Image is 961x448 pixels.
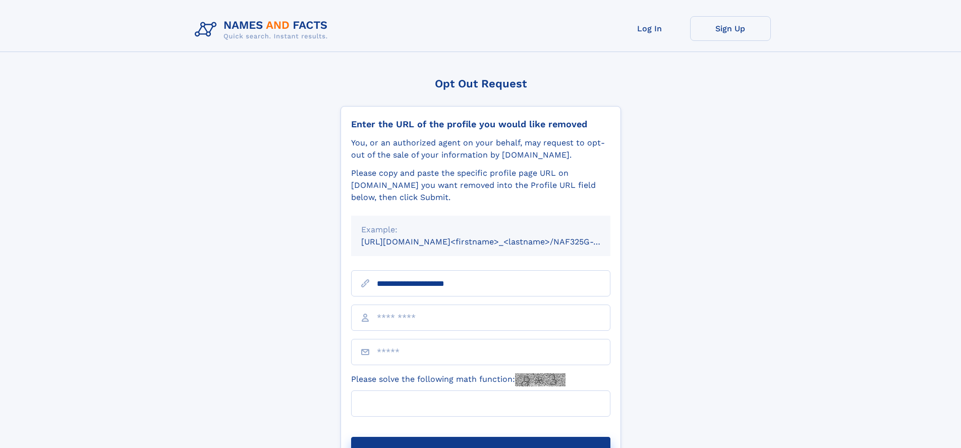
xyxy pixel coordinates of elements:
a: Sign Up [690,16,771,41]
div: Enter the URL of the profile you would like removed [351,119,610,130]
img: Logo Names and Facts [191,16,336,43]
div: You, or an authorized agent on your behalf, may request to opt-out of the sale of your informatio... [351,137,610,161]
div: Please copy and paste the specific profile page URL on [DOMAIN_NAME] you want removed into the Pr... [351,167,610,204]
small: [URL][DOMAIN_NAME]<firstname>_<lastname>/NAF325G-xxxxxxxx [361,237,630,246]
div: Example: [361,224,600,236]
a: Log In [609,16,690,41]
label: Please solve the following math function: [351,373,566,386]
div: Opt Out Request [341,77,621,90]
